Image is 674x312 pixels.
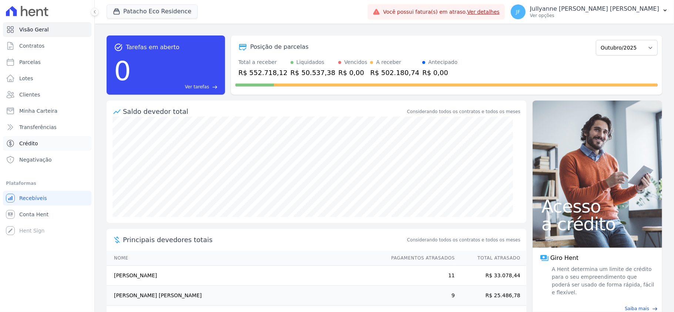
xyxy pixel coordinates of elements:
[19,194,47,202] span: Recebíveis
[3,71,91,86] a: Lotes
[250,43,309,51] div: Posição de parcelas
[537,305,658,312] a: Saiba mais east
[185,84,209,90] span: Ver tarefas
[530,13,659,18] p: Ver opções
[19,156,52,163] span: Negativação
[107,286,384,306] td: [PERSON_NAME] [PERSON_NAME]
[134,84,218,90] a: Ver tarefas east
[455,251,526,266] th: Total Atrasado
[19,140,38,147] span: Crédito
[19,42,44,50] span: Contratos
[541,215,653,233] span: a crédito
[19,211,48,218] span: Conta Hent
[422,68,457,78] div: R$ 0,00
[3,22,91,37] a: Visão Geral
[238,58,288,66] div: Total a receber
[376,58,401,66] div: A receber
[6,179,88,188] div: Plataformas
[384,266,455,286] td: 11
[407,237,520,243] span: Considerando todos os contratos e todos os meses
[3,152,91,167] a: Negativação
[370,68,419,78] div: R$ 502.180,74
[505,1,674,22] button: JF Jullyanne [PERSON_NAME] [PERSON_NAME] Ver opções
[19,26,49,33] span: Visão Geral
[107,4,198,18] button: Patacho Eco Residence
[296,58,325,66] div: Liquidados
[3,87,91,102] a: Clientes
[114,43,123,52] span: task_alt
[212,84,218,90] span: east
[3,104,91,118] a: Minha Carteira
[530,5,659,13] p: Jullyanne [PERSON_NAME] [PERSON_NAME]
[123,235,406,245] span: Principais devedores totais
[550,265,655,296] span: A Hent determina um limite de crédito para o seu empreendimento que poderá ser usado de forma ráp...
[455,266,526,286] td: R$ 33.078,44
[126,43,180,52] span: Tarefas em aberto
[19,107,57,115] span: Minha Carteira
[19,75,33,82] span: Lotes
[3,136,91,151] a: Crédito
[455,286,526,306] td: R$ 25.486,78
[344,58,367,66] div: Vencidos
[384,286,455,306] td: 9
[407,108,520,115] div: Considerando todos os contratos e todos os meses
[19,58,41,66] span: Parcelas
[3,120,91,135] a: Transferências
[383,8,500,16] span: Você possui fatura(s) em atraso.
[338,68,367,78] div: R$ 0,00
[3,38,91,53] a: Contratos
[19,123,57,131] span: Transferências
[19,91,40,98] span: Clientes
[541,197,653,215] span: Acesso
[467,9,500,15] a: Ver detalhes
[291,68,335,78] div: R$ 50.537,38
[238,68,288,78] div: R$ 552.718,12
[652,306,658,312] span: east
[114,52,131,90] div: 0
[3,207,91,222] a: Conta Hent
[516,9,520,14] span: JF
[123,106,406,116] div: Saldo devedor total
[384,251,455,266] th: Pagamentos Atrasados
[428,58,457,66] div: Antecipado
[107,266,384,286] td: [PERSON_NAME]
[625,305,649,312] span: Saiba mais
[3,191,91,206] a: Recebíveis
[107,251,384,266] th: Nome
[550,254,579,262] span: Giro Hent
[3,55,91,69] a: Parcelas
